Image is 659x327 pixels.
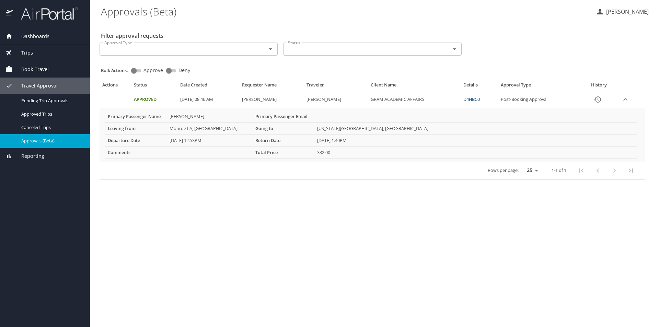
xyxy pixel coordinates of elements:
p: 1-1 of 1 [552,168,566,173]
th: Total Price [253,147,314,159]
th: Traveler [304,82,368,91]
td: 332.00 [314,147,637,159]
span: Approve [143,68,163,73]
span: Travel Approval [13,82,58,90]
span: Book Travel [13,66,49,73]
table: More info for approvals [105,111,637,159]
button: History [589,91,606,108]
select: rows per page [521,165,541,176]
th: Departure Date [105,135,167,147]
td: Post-Booking Approval [498,91,580,108]
td: Monroe LA, [GEOGRAPHIC_DATA] [167,122,253,135]
span: Reporting [13,152,44,160]
button: Open [266,44,275,54]
p: [PERSON_NAME] [604,8,649,16]
td: [DATE] 1:40PM [314,135,637,147]
td: GRAM ACADEMIC AFFAIRS [368,91,461,108]
td: [DATE] 12:53PM [167,135,253,147]
th: Date Created [177,82,239,91]
button: [PERSON_NAME] [593,5,651,18]
span: Approvals (Beta) [21,138,82,144]
th: Return Date [253,135,314,147]
th: Primary Passenger Email [253,111,314,122]
th: Client Name [368,82,461,91]
span: Deny [178,68,190,73]
span: Pending Trip Approvals [21,97,82,104]
th: Going to [253,122,314,135]
button: Open [450,44,459,54]
p: Rows per page: [488,168,519,173]
td: [US_STATE][GEOGRAPHIC_DATA], [GEOGRAPHIC_DATA] [314,122,637,135]
th: Requester Name [239,82,304,91]
p: Bulk Actions: [101,67,134,73]
th: Status [131,82,177,91]
th: Comments [105,147,167,159]
img: icon-airportal.png [6,7,13,20]
td: [PERSON_NAME] [239,91,304,108]
td: Approved [131,91,177,108]
img: airportal-logo.png [13,7,78,20]
span: Approved Trips [21,111,82,117]
span: Trips [13,49,33,57]
th: Actions [100,82,131,91]
h1: Approvals (Beta) [101,1,590,22]
a: D4HBC0 [463,96,480,102]
table: Approval table [100,82,645,180]
th: Primary Passenger Name [105,111,167,122]
span: Canceled Trips [21,124,82,131]
td: [DATE] 08:46 AM [177,91,239,108]
th: Leaving from [105,122,167,135]
td: [PERSON_NAME] [167,111,253,122]
th: Details [461,82,498,91]
th: History [580,82,617,91]
td: [PERSON_NAME] [304,91,368,108]
button: expand row [620,94,631,105]
span: Dashboards [13,33,49,40]
h2: Filter approval requests [101,30,163,41]
th: Approval Type [498,82,580,91]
